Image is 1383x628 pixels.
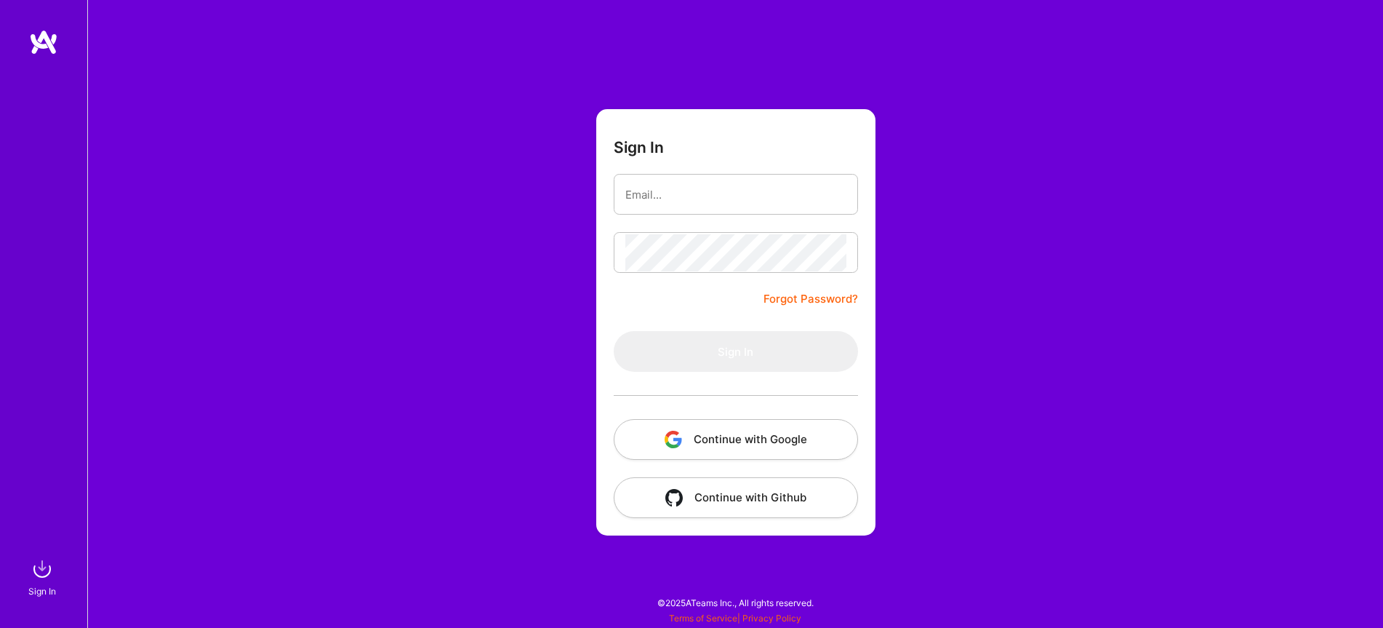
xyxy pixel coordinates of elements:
[614,477,858,518] button: Continue with Github
[614,331,858,372] button: Sign In
[665,489,683,506] img: icon
[614,138,664,156] h3: Sign In
[665,431,682,448] img: icon
[669,613,801,624] span: |
[625,176,846,213] input: Email...
[614,419,858,460] button: Continue with Google
[763,290,858,308] a: Forgot Password?
[28,584,56,599] div: Sign In
[742,613,801,624] a: Privacy Policy
[29,29,58,55] img: logo
[669,613,737,624] a: Terms of Service
[31,555,57,599] a: sign inSign In
[28,555,57,584] img: sign in
[87,584,1383,621] div: © 2025 ATeams Inc., All rights reserved.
